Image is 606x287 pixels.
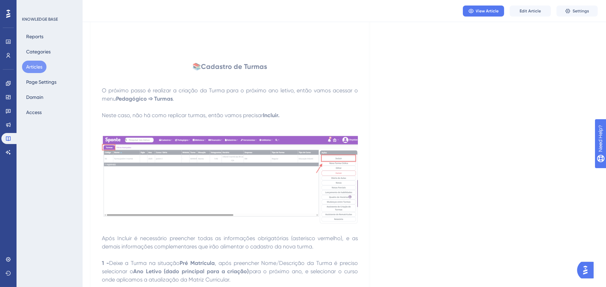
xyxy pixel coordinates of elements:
[263,112,279,119] strong: Incluir.
[109,260,180,266] span: Deixe a Turma na situação
[180,260,215,266] strong: Pré Matrícula
[573,8,589,14] span: Settings
[476,8,499,14] span: View Article
[577,260,598,280] iframe: UserGuiding AI Assistant Launcher
[22,61,46,73] button: Articles
[22,91,47,103] button: Domain
[16,2,43,10] span: Need Help?
[102,235,359,250] span: Após Incluir é necessário preencher todas as informações obrigatórias (asterisco vermelho), e as ...
[193,62,201,71] span: 📚
[22,17,58,22] div: KNOWLEDGE BASE
[463,6,504,17] button: View Article
[102,260,359,275] span: , após preencher Nome/Descrição da Turma é preciso selecionar o
[201,62,267,71] strong: Cadastro de Turmas
[22,106,46,119] button: Access
[556,6,598,17] button: Settings
[116,95,173,102] strong: Pedagógico ➩ Turmas
[102,260,109,266] strong: 1 -
[520,8,541,14] span: Edit Article
[22,76,61,88] button: Page Settings
[22,45,55,58] button: Categories
[164,268,249,275] strong: (dado principal para a criação)
[22,30,47,43] button: Reports
[510,6,551,17] button: Edit Article
[173,95,174,102] span: .
[102,87,359,102] span: O próximo passo é realizar a criação da Turma para o próximo ano letivo, então vamos acessar o menu
[102,112,263,119] span: Neste caso, não há como replicar turmas, então vamos precisar
[133,268,162,275] strong: Ano Letivo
